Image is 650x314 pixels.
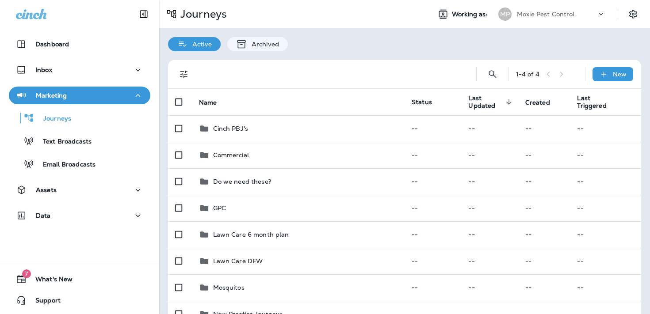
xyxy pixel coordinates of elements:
p: Data [36,212,51,219]
span: 7 [22,269,31,278]
td: -- [461,142,518,168]
span: Last Updated [468,95,514,110]
button: 7What's New [9,270,150,288]
td: -- [570,115,641,142]
button: Marketing [9,87,150,104]
p: Dashboard [35,41,69,48]
span: Created [525,99,550,106]
span: Last Triggered [577,95,606,110]
span: Last Updated [468,95,503,110]
button: Journeys [9,109,150,127]
p: New [613,71,627,78]
button: Email Broadcasts [9,155,150,173]
button: Filters [175,65,193,83]
td: -- [461,221,518,248]
p: Do we need these? [213,178,271,185]
span: Name [199,99,217,106]
td: -- [518,274,570,301]
td: -- [461,195,518,221]
td: -- [570,248,641,274]
p: Journeys [177,8,227,21]
td: -- [405,115,461,142]
p: Archived [247,41,279,48]
button: Search Journeys [484,65,501,83]
button: Support [9,291,150,309]
p: Lawn Care DFW [213,257,263,265]
td: -- [461,248,518,274]
td: -- [461,115,518,142]
p: Commercial [213,151,249,159]
button: Dashboard [9,35,150,53]
div: MP [498,8,512,21]
div: 1 - 4 of 4 [516,71,539,78]
span: Created [525,98,562,106]
p: Lawn Care 6 month plan [213,231,289,238]
p: Mosquitos [213,284,245,291]
p: Marketing [36,92,67,99]
span: Support [27,297,61,307]
td: -- [570,221,641,248]
p: Assets [36,186,57,193]
span: Working as: [452,11,489,18]
p: Inbox [35,66,52,73]
p: Journeys [34,115,71,123]
td: -- [570,195,641,221]
button: Collapse Sidebar [131,5,156,23]
td: -- [405,142,461,168]
td: -- [518,248,570,274]
td: -- [518,221,570,248]
p: GPC [213,204,226,212]
td: -- [405,248,461,274]
td: -- [570,274,641,301]
td: -- [405,195,461,221]
p: Moxie Pest Control [517,11,575,18]
button: Settings [625,6,641,22]
button: Inbox [9,61,150,79]
td: -- [405,274,461,301]
button: Text Broadcasts [9,132,150,150]
td: -- [461,168,518,195]
td: -- [518,195,570,221]
button: Data [9,207,150,224]
td: -- [518,142,570,168]
td: -- [518,115,570,142]
td: -- [518,168,570,195]
td: -- [570,142,641,168]
p: Active [188,41,212,48]
p: Text Broadcasts [34,138,92,146]
button: Assets [9,181,150,199]
td: -- [570,168,641,195]
td: -- [405,168,461,195]
td: -- [405,221,461,248]
p: Email Broadcasts [34,161,96,169]
span: Name [199,98,229,106]
span: What's New [27,276,73,286]
td: -- [461,274,518,301]
span: Status [412,98,432,106]
p: Cinch PBJ's [213,125,249,132]
span: Last Triggered [577,95,618,110]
